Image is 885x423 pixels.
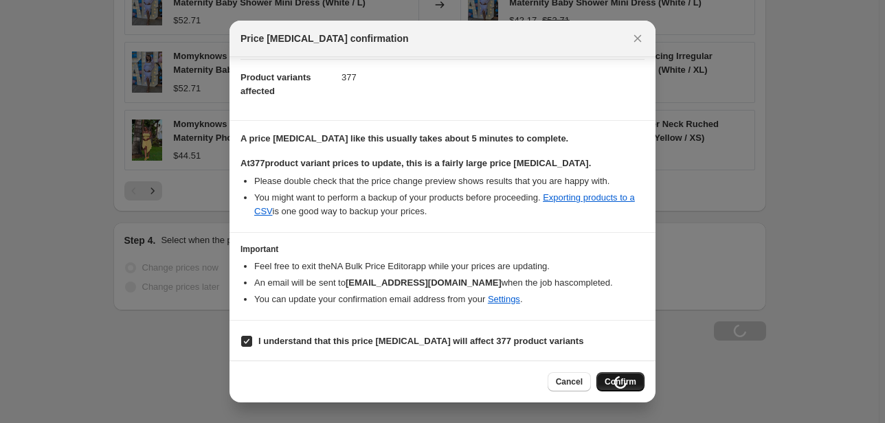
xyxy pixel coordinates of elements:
li: Please double check that the price change preview shows results that you are happy with. [254,174,645,188]
a: Settings [488,294,520,304]
b: [EMAIL_ADDRESS][DOMAIN_NAME] [346,277,502,288]
li: Feel free to exit the NA Bulk Price Editor app while your prices are updating. [254,260,645,273]
span: Price [MEDICAL_DATA] confirmation [240,32,409,45]
a: Exporting products to a CSV [254,192,635,216]
li: You can update your confirmation email address from your . [254,293,645,306]
button: Close [628,29,647,48]
h3: Important [240,244,645,255]
span: Product variants affected [240,72,311,96]
li: You might want to perform a backup of your products before proceeding. is one good way to backup ... [254,191,645,218]
dd: 377 [341,59,645,95]
span: Cancel [556,376,583,387]
li: An email will be sent to when the job has completed . [254,276,645,290]
button: Cancel [548,372,591,391]
b: At 377 product variant prices to update, this is a fairly large price [MEDICAL_DATA]. [240,158,591,168]
b: I understand that this price [MEDICAL_DATA] will affect 377 product variants [258,336,583,346]
b: A price [MEDICAL_DATA] like this usually takes about 5 minutes to complete. [240,133,568,144]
